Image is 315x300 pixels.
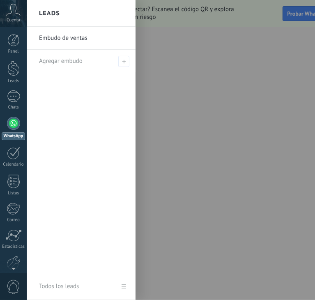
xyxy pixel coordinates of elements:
[39,0,60,26] h2: Leads
[2,78,25,84] div: Leads
[2,191,25,196] div: Listas
[118,56,129,67] span: Agregar embudo
[2,105,25,110] div: Chats
[39,57,83,65] span: Agregar embudo
[39,275,79,298] div: Todos los leads
[2,217,25,223] div: Correo
[2,244,25,249] div: Estadísticas
[27,273,136,300] a: Todos los leads
[7,18,20,23] span: Cuenta
[2,49,25,54] div: Panel
[2,162,25,167] div: Calendario
[39,27,127,50] a: Embudo de ventas
[2,132,25,140] div: WhatsApp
